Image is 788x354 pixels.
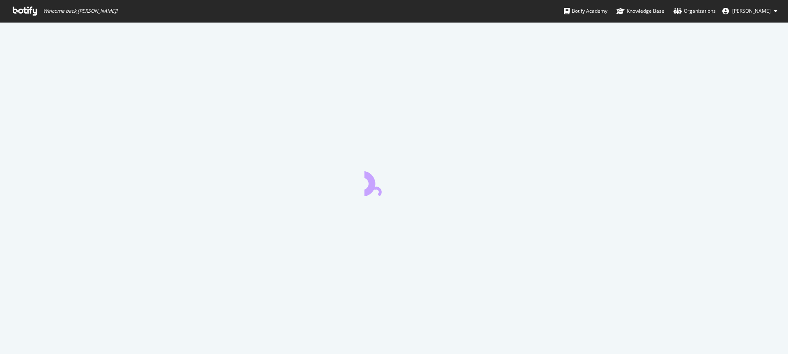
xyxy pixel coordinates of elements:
[732,7,771,14] span: Celia García-Gutiérrez
[616,7,664,15] div: Knowledge Base
[43,8,117,14] span: Welcome back, [PERSON_NAME] !
[364,167,424,196] div: animation
[673,7,716,15] div: Organizations
[716,5,784,18] button: [PERSON_NAME]
[564,7,607,15] div: Botify Academy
